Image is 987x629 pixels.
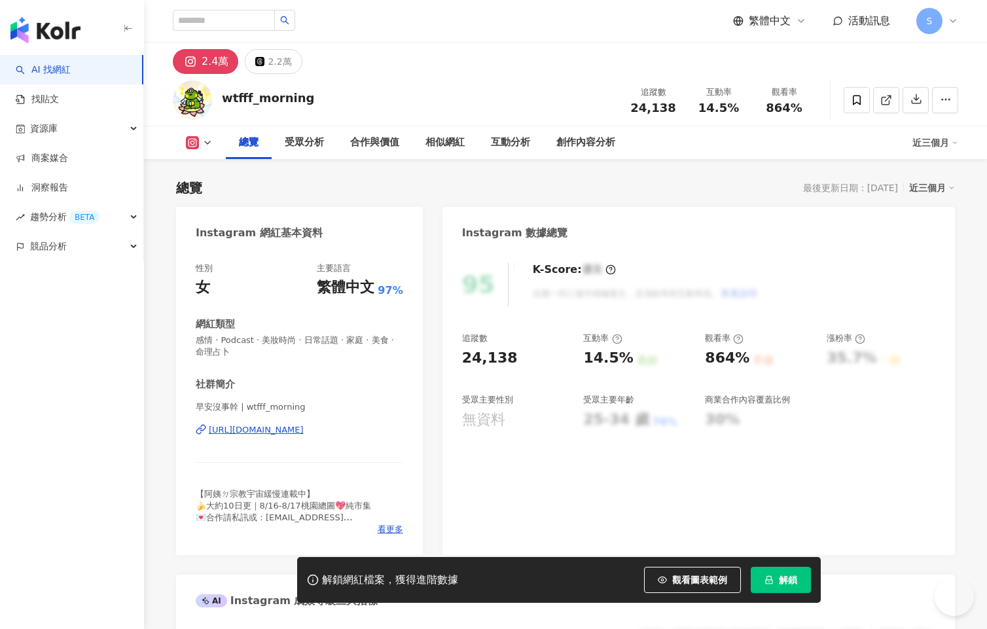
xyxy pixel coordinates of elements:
span: lock [764,575,774,584]
div: Instagram 網紅基本資料 [196,226,323,240]
a: 商案媒合 [16,152,68,165]
div: Instagram 數據總覽 [462,226,568,240]
div: BETA [69,211,99,224]
div: 觀看率 [705,332,744,344]
div: 主要語言 [317,262,351,274]
span: 感情 · Podcast · 美妝時尚 · 日常話題 · 家庭 · 美食 · 命理占卜 [196,334,403,358]
span: search [280,16,289,25]
span: 活動訊息 [848,14,890,27]
span: 觀看圖表範例 [672,575,727,585]
div: 追蹤數 [462,332,488,344]
div: wtfff_morning [222,90,314,106]
div: 24,138 [462,348,518,368]
div: 最後更新日期：[DATE] [803,183,898,193]
div: 女 [196,278,210,298]
div: 相似網紅 [425,135,465,151]
a: searchAI 找網紅 [16,63,71,77]
button: 2.4萬 [173,49,238,74]
div: 性別 [196,262,213,274]
img: KOL Avatar [173,81,212,120]
div: 互動率 [583,332,622,344]
span: 864% [766,101,802,115]
span: 解鎖 [779,575,797,585]
button: 解鎖 [751,567,811,593]
span: 看更多 [378,524,403,535]
a: 洞察報告 [16,181,68,194]
div: 受眾主要年齡 [583,394,634,406]
div: 互動分析 [491,135,530,151]
div: 商業合作內容覆蓋比例 [705,394,790,406]
div: 繁體中文 [317,278,374,298]
div: 受眾分析 [285,135,324,151]
div: 近三個月 [912,132,958,153]
span: 趨勢分析 [30,202,99,232]
div: 社群簡介 [196,378,235,391]
span: rise [16,213,25,222]
div: 創作內容分析 [556,135,615,151]
span: 競品分析 [30,232,67,261]
button: 2.2萬 [245,49,302,74]
div: 觀看率 [759,86,809,99]
div: 無資料 [462,410,505,430]
a: 找貼文 [16,93,59,106]
div: 總覽 [239,135,259,151]
div: 網紅類型 [196,317,235,331]
span: 24,138 [630,101,675,115]
a: [URL][DOMAIN_NAME] [196,424,403,436]
div: 受眾主要性別 [462,394,513,406]
div: 14.5% [583,348,633,368]
div: K-Score : [533,262,616,277]
div: 總覽 [176,179,202,197]
img: logo [10,17,81,43]
span: 資源庫 [30,114,58,143]
div: 漲粉率 [827,332,865,344]
span: 繁體中文 [749,14,791,28]
button: 觀看圖表範例 [644,567,741,593]
span: 14.5% [698,101,739,115]
div: 2.4萬 [202,52,228,71]
div: 2.2萬 [268,52,291,71]
div: 互動率 [694,86,744,99]
span: 97% [378,283,403,298]
span: 早安沒事幹 | wtfff_morning [196,401,403,413]
span: S [927,14,933,28]
span: 【阿姨ㄉ宗教宇宙緩慢連載中】 🍌大約10日更｜8/16-8/17桃園總圖💖純市集 💌合作請私訊或：[EMAIL_ADDRESS][DOMAIN_NAME] 🪷賣場、貼圖、投稿區連結⬇️ 備帳👉🏻... [196,489,371,558]
div: 解鎖網紅檔案，獲得進階數據 [322,573,458,587]
div: [URL][DOMAIN_NAME] [209,424,304,436]
div: 近三個月 [909,179,955,196]
div: 追蹤數 [628,86,678,99]
div: 864% [705,348,749,368]
div: 合作與價值 [350,135,399,151]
